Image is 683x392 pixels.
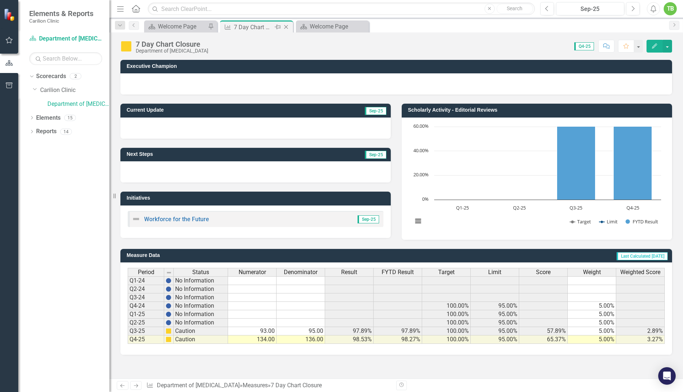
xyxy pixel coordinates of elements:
td: Caution [174,335,228,344]
td: Q1-24 [128,276,164,285]
td: Q2-24 [128,285,164,293]
span: Weight [583,269,601,276]
span: Limit [488,269,501,276]
td: 100.00% [422,335,471,344]
td: Q1-25 [128,310,164,319]
button: Search [497,4,533,14]
span: FYTD Result [382,269,414,276]
td: 100.00% [422,327,471,335]
button: View chart menu, Chart [413,216,423,226]
a: Elements [36,114,61,122]
img: BgCOk07PiH71IgAAAABJRU5ErkJggg== [166,278,171,284]
text: 0% [422,196,429,202]
div: » » [146,381,391,390]
img: cBAA0RP0Y6D5n+AAAAAElFTkSuQmCC [166,328,171,334]
h3: Next Steps [127,151,268,157]
svg: Interactive chart [409,123,665,232]
td: 5.00% [568,319,616,327]
text: Q3-25 [570,204,582,211]
div: 7 Day Chart Closure [136,40,208,48]
h3: Measure Data [127,253,338,258]
button: Show FYTD Result [626,218,659,225]
div: Welcome Page [310,22,367,31]
img: BgCOk07PiH71IgAAAABJRU5ErkJggg== [166,320,171,326]
td: 57.89% [519,327,568,335]
span: Target [438,269,455,276]
img: cBAA0RP0Y6D5n+AAAAAElFTkSuQmCC [166,337,171,342]
text: Q2-25 [513,204,526,211]
td: 2.89% [616,327,665,335]
div: 7 Day Chart Closure [234,23,273,32]
span: Q4-25 [574,42,594,50]
td: 5.00% [568,327,616,335]
span: Sep-25 [365,151,386,159]
a: Reports [36,127,57,136]
td: 5.00% [568,310,616,319]
a: Workforce for the Future [144,216,209,223]
button: Show Limit [599,218,618,225]
input: Search Below... [29,52,102,65]
div: Department of [MEDICAL_DATA] [136,48,208,54]
td: 3.27% [616,335,665,344]
div: 14 [60,128,72,135]
td: Q4-25 [128,335,164,344]
span: Numerator [239,269,266,276]
h3: Initiatives [127,195,387,201]
td: Q4-24 [128,302,164,310]
g: FYTD Result, series 3 of 3. Bar series with 4 bars. [463,80,652,200]
a: Measures [243,382,268,389]
span: Status [192,269,209,276]
path: Q4-25, 98.26839827. FYTD Result. [614,80,652,200]
a: Scorecards [36,72,66,81]
td: 98.27% [374,335,422,344]
text: Q4-25 [626,204,639,211]
td: 93.00 [228,327,277,335]
div: Chart. Highcharts interactive chart. [409,123,665,232]
h3: Current Update [127,107,290,113]
text: Q1-25 [456,204,469,211]
td: 95.00% [471,302,519,310]
td: No Information [174,293,228,302]
span: Result [341,269,357,276]
td: 97.89% [325,327,374,335]
td: 95.00 [277,327,325,335]
text: 60.00% [413,123,429,129]
td: 5.00% [568,302,616,310]
td: No Information [174,276,228,285]
span: Score [536,269,551,276]
a: Department of [MEDICAL_DATA] [47,100,109,108]
span: Sep-25 [358,215,379,223]
path: Q3-25, 97.89473684. FYTD Result. [557,80,595,200]
td: Caution [174,327,228,335]
td: 100.00% [422,302,471,310]
td: 100.00% [422,310,471,319]
img: BgCOk07PiH71IgAAAABJRU5ErkJggg== [166,286,171,292]
img: BgCOk07PiH71IgAAAABJRU5ErkJggg== [166,295,171,300]
td: 136.00 [277,335,325,344]
div: Sep-25 [559,5,622,14]
div: Welcome Page [158,22,206,31]
td: 95.00% [471,319,519,327]
td: No Information [174,319,228,327]
h3: Executive Champion [127,64,668,69]
img: BgCOk07PiH71IgAAAABJRU5ErkJggg== [166,311,171,317]
td: 95.00% [471,310,519,319]
td: Q2-25 [128,319,164,327]
small: Carilion Clinic [29,18,93,24]
td: 134.00 [228,335,277,344]
a: Welcome Page [298,22,367,31]
img: BgCOk07PiH71IgAAAABJRU5ErkJggg== [166,303,171,309]
h3: Scholarly Activity - Editorial Reviews [408,107,668,113]
td: 97.89% [374,327,422,335]
button: Sep-25 [556,2,624,15]
img: ClearPoint Strategy [4,8,16,21]
button: TB [664,2,677,15]
img: 8DAGhfEEPCf229AAAAAElFTkSuQmCC [166,270,172,276]
input: Search ClearPoint... [148,3,535,15]
td: No Information [174,310,228,319]
text: 40.00% [413,147,429,154]
img: Caution [120,41,132,52]
text: 20.00% [413,171,429,178]
span: Last Calculated [DATE] [617,252,668,260]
